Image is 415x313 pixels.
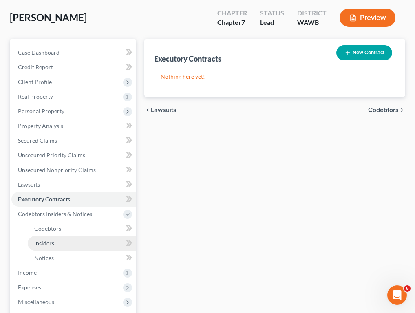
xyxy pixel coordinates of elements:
[34,240,54,247] span: Insiders
[11,163,136,177] a: Unsecured Nonpriority Claims
[28,251,136,265] a: Notices
[144,107,151,113] i: chevron_left
[18,64,53,71] span: Credit Report
[404,285,411,292] span: 6
[151,107,177,113] span: Lawsuits
[297,9,327,18] div: District
[18,93,53,100] span: Real Property
[161,73,389,81] p: Nothing here yet!
[336,45,392,60] button: New Contract
[340,9,395,27] button: Preview
[241,18,245,26] span: 7
[34,225,61,232] span: Codebtors
[11,119,136,133] a: Property Analysis
[18,269,37,276] span: Income
[217,9,247,18] div: Chapter
[260,9,284,18] div: Status
[18,78,52,85] span: Client Profile
[368,107,399,113] span: Codebtors
[18,196,70,203] span: Executory Contracts
[28,221,136,236] a: Codebtors
[11,60,136,75] a: Credit Report
[217,18,247,27] div: Chapter
[297,18,327,27] div: WAWB
[18,152,85,159] span: Unsecured Priority Claims
[144,107,177,113] button: chevron_left Lawsuits
[154,54,221,64] div: Executory Contracts
[11,192,136,207] a: Executory Contracts
[368,107,405,113] button: Codebtors chevron_right
[18,49,60,56] span: Case Dashboard
[11,148,136,163] a: Unsecured Priority Claims
[10,11,87,23] span: [PERSON_NAME]
[18,137,57,144] span: Secured Claims
[18,298,54,305] span: Miscellaneous
[28,236,136,251] a: Insiders
[11,177,136,192] a: Lawsuits
[11,45,136,60] a: Case Dashboard
[18,181,40,188] span: Lawsuits
[11,133,136,148] a: Secured Claims
[18,210,92,217] span: Codebtors Insiders & Notices
[18,122,63,129] span: Property Analysis
[18,166,96,173] span: Unsecured Nonpriority Claims
[18,108,64,115] span: Personal Property
[34,254,54,261] span: Notices
[387,285,407,305] iframe: Intercom live chat
[18,284,41,291] span: Expenses
[399,107,405,113] i: chevron_right
[260,18,284,27] div: Lead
